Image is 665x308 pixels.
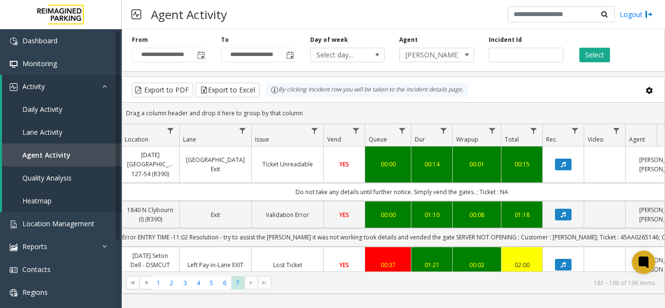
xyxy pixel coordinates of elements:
[610,124,623,137] a: Video Filter Menu
[459,260,495,270] a: 00:02
[152,276,165,290] span: Page 1
[142,279,150,287] span: Go to the previous page
[22,196,52,205] span: Heatmap
[131,2,141,26] img: pageIcon
[507,160,536,169] a: 00:15
[2,144,122,166] a: Agent Activity
[266,83,468,97] div: By clicking Incident row you will be taken to the incident details page.
[271,86,278,94] img: infoIcon.svg
[2,189,122,212] a: Heatmap
[258,210,317,219] a: Validation Error
[456,135,479,144] span: Wrapup
[10,60,18,68] img: 'icon'
[146,2,232,26] h3: Agent Activity
[22,150,71,160] span: Agent Activity
[507,260,536,270] a: 02:00
[165,276,178,290] span: Page 2
[205,276,218,290] span: Page 5
[507,210,536,219] a: 01:18
[284,48,295,62] span: Toggle popup
[258,160,317,169] a: Ticket Unreadable
[417,210,446,219] a: 01:10
[22,219,94,228] span: Location Management
[185,155,245,174] a: [GEOGRAPHIC_DATA] Exit
[415,135,425,144] span: Dur
[2,121,122,144] a: Lane Activity
[10,83,18,91] img: 'icon'
[164,124,177,137] a: Location Filter Menu
[505,135,519,144] span: Total
[22,288,48,297] span: Regions
[10,289,18,297] img: 'icon'
[22,265,51,274] span: Contacts
[183,135,196,144] span: Lane
[399,36,418,44] label: Agent
[195,48,206,62] span: Toggle popup
[185,210,245,219] a: Exit
[569,124,582,137] a: Rec. Filter Menu
[255,135,269,144] span: Issue
[127,251,173,279] a: [DATE] Seton Dell - DSMCUT 127-51 (R390)
[459,210,495,219] a: 00:08
[588,135,604,144] span: Video
[22,59,57,68] span: Monitoring
[330,160,359,169] a: YES
[629,135,645,144] span: Agent
[127,205,173,224] a: 1840 N Clybourn (I) (R390)
[125,135,148,144] span: Location
[258,260,317,270] a: Lost Ticket
[489,36,522,44] label: Incident Id
[231,276,244,290] span: Page 7
[400,48,459,62] span: [PERSON_NAME] [PERSON_NAME]
[10,220,18,228] img: 'icon'
[2,166,122,189] a: Quality Analysis
[22,82,45,91] span: Activity
[310,36,348,44] label: Day of week
[339,211,349,219] span: YES
[129,279,137,287] span: Go to the first page
[645,9,653,19] img: logout
[218,276,231,290] span: Page 6
[122,124,665,272] div: Data table
[620,9,653,19] a: Logout
[22,127,62,137] span: Lane Activity
[221,36,229,44] label: To
[132,83,193,97] button: Export to PDF
[10,266,18,274] img: 'icon'
[339,160,349,168] span: YES
[22,242,47,251] span: Reports
[369,135,387,144] span: Queue
[192,276,205,290] span: Page 4
[527,124,540,137] a: Total Filter Menu
[417,160,446,169] a: 00:14
[371,210,405,219] a: 00:00
[546,135,557,144] span: Rec.
[122,105,665,122] div: Drag a column header and drop it here to group by that column
[311,48,369,62] span: Select day...
[371,260,405,270] a: 00:37
[327,135,341,144] span: Vend
[22,173,72,182] span: Quality Analysis
[2,75,122,98] a: Activity
[10,37,18,45] img: 'icon'
[579,48,610,62] button: Select
[22,105,62,114] span: Daily Activity
[196,83,259,97] button: Export to Excel
[486,124,499,137] a: Wrapup Filter Menu
[139,276,152,290] span: Go to the previous page
[185,260,245,270] a: Left Pay-in-Lane EXIT
[179,276,192,290] span: Page 3
[2,98,122,121] a: Daily Activity
[459,160,495,169] a: 00:01
[371,160,405,169] a: 00:00
[236,124,249,137] a: Lane Filter Menu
